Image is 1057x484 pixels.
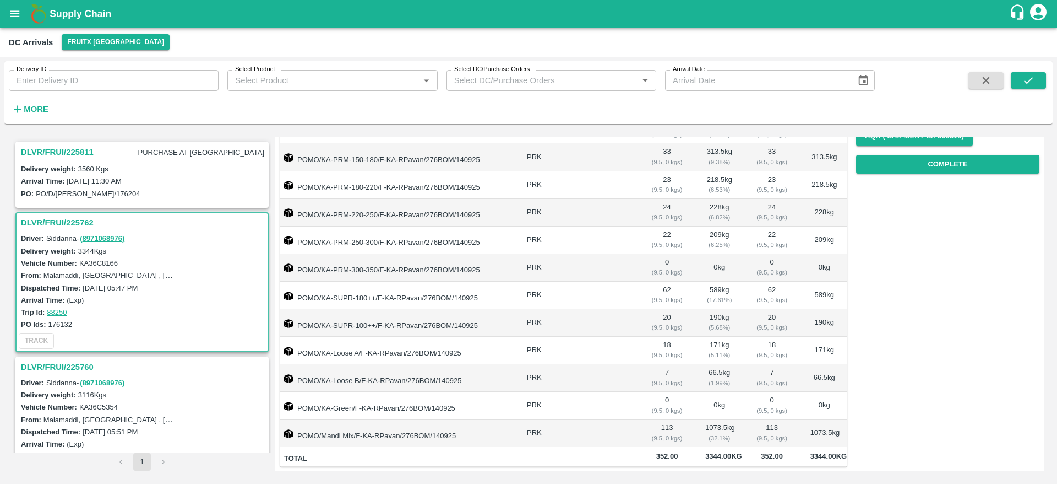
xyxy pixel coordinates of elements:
[67,177,121,185] label: [DATE] 11:30 AM
[751,240,792,250] div: ( 9.5, 0 kgs)
[751,295,792,305] div: ( 9.5, 0 kgs)
[518,364,638,392] td: PRK
[638,227,696,254] td: 22
[638,420,696,447] td: 113
[284,236,293,245] img: box
[696,392,742,420] td: 0 kg
[696,254,742,282] td: 0 kg
[518,254,638,282] td: PRK
[810,452,847,460] span: 3344.00 Kg
[78,391,106,399] label: 3116 Kgs
[46,379,126,387] span: Siddanna -
[2,1,28,26] button: open drawer
[742,337,801,364] td: 18
[646,240,688,250] div: ( 9.5, 0 kgs)
[21,296,64,304] label: Arrival Time:
[742,282,801,309] td: 62
[742,254,801,282] td: 0
[50,6,1009,21] a: Supply Chain
[646,295,688,305] div: ( 9.5, 0 kgs)
[518,199,638,227] td: PRK
[751,406,792,416] div: ( 9.5, 0 kgs)
[696,199,742,227] td: 228 kg
[9,70,219,91] input: Enter Delivery ID
[78,247,106,255] label: 3344 Kgs
[705,378,733,388] div: ( 1.99 %)
[646,406,688,416] div: ( 9.5, 0 kgs)
[67,296,84,304] label: (Exp)
[21,216,266,230] h3: DLVR/FRUI/225762
[742,143,801,171] td: 33
[705,212,733,222] div: ( 6.82 %)
[696,420,742,447] td: 1073.5 kg
[802,171,847,199] td: 218.5 kg
[80,379,124,387] a: (8971068976)
[284,429,293,438] img: box
[853,70,874,91] button: Choose date
[284,153,293,162] img: box
[802,392,847,420] td: 0 kg
[742,420,801,447] td: 113
[21,379,44,387] label: Driver:
[638,364,696,392] td: 7
[673,65,705,74] label: Arrival Date
[280,420,518,447] td: POMO/Mandi Mix/F-KA-RPavan/276BOM/140925
[284,402,293,411] img: box
[638,73,652,88] button: Open
[21,391,76,399] label: Delivery weight:
[802,199,847,227] td: 228 kg
[802,309,847,337] td: 190 kg
[518,392,638,420] td: PRK
[280,337,518,364] td: POMO/KA-Loose A/F-KA-RPavan/276BOM/140925
[1028,2,1048,25] div: account of current user
[21,453,45,461] label: Trip Id:
[751,212,792,222] div: ( 9.5, 0 kgs)
[696,364,742,392] td: 66.5 kg
[751,267,792,277] div: ( 9.5, 0 kgs)
[21,271,41,279] label: From:
[79,403,118,411] label: KA36C5354
[802,364,847,392] td: 66.5 kg
[705,452,742,460] span: 3344.00 Kg
[705,322,733,332] div: ( 5.68 %)
[638,337,696,364] td: 18
[705,185,733,195] div: ( 6.53 %)
[638,171,696,199] td: 23
[280,392,518,420] td: POMO/KA-Green/F-KA-RPavan/276BOM/140925
[280,143,518,171] td: POMO/KA-PRM-150-180/F-KA-RPavan/276BOM/140925
[742,364,801,392] td: 7
[36,190,140,198] label: PO/D/[PERSON_NAME]/176204
[111,453,173,471] nav: pagination navigation
[284,319,293,328] img: box
[21,234,44,243] label: Driver:
[21,165,76,173] label: Delivery weight:
[696,337,742,364] td: 171 kg
[21,284,80,292] label: Dispatched Time:
[284,374,293,383] img: box
[21,247,76,255] label: Delivery weight:
[280,309,518,337] td: POMO/KA-SUPR-100++/F-KA-RPavan/276BOM/140925
[43,271,318,279] label: Malamaddi, [GEOGRAPHIC_DATA] , [GEOGRAPHIC_DATA] , [GEOGRAPHIC_DATA]
[67,440,84,448] label: (Exp)
[696,282,742,309] td: 589 kg
[802,227,847,254] td: 209 kg
[17,65,46,74] label: Delivery ID
[284,263,293,272] img: box
[742,392,801,420] td: 0
[518,143,638,171] td: PRK
[133,453,151,471] button: page 1
[79,259,118,267] label: KA36C8166
[284,292,293,300] img: box
[518,420,638,447] td: PRK
[280,282,518,309] td: POMO/KA-SUPR-180++/F-KA-RPavan/276BOM/140925
[705,433,733,443] div: ( 32.1 %)
[751,350,792,360] div: ( 9.5, 0 kgs)
[742,227,801,254] td: 22
[47,308,67,316] a: 88250
[751,378,792,388] div: ( 9.5, 0 kgs)
[518,171,638,199] td: PRK
[802,143,847,171] td: 313.5 kg
[646,378,688,388] div: ( 9.5, 0 kgs)
[62,34,170,50] button: Select DC
[78,165,108,173] label: 3560 Kgs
